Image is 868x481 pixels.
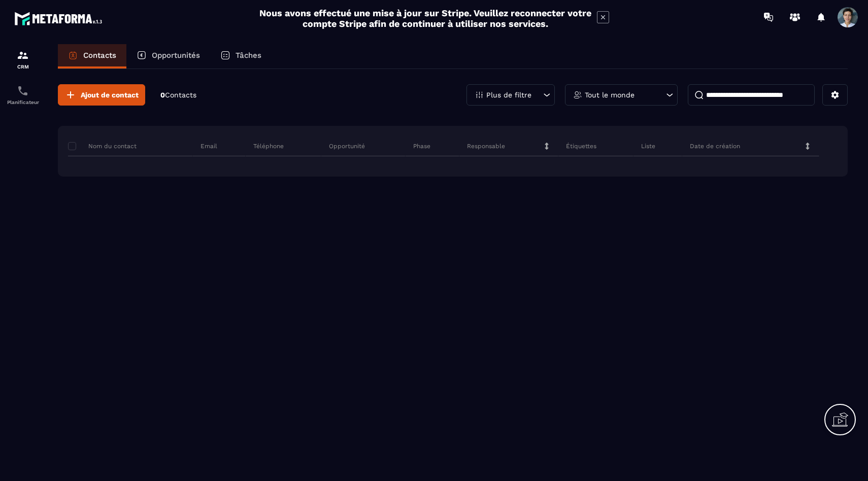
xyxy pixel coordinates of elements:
span: Contacts [165,91,196,99]
p: Contacts [83,51,116,60]
p: Nom du contact [68,142,137,150]
button: Ajout de contact [58,84,145,106]
p: Liste [641,142,655,150]
p: Tout le monde [585,91,635,98]
p: Date de création [690,142,740,150]
p: Responsable [467,142,505,150]
img: formation [17,49,29,61]
a: Contacts [58,44,126,68]
p: Opportunité [329,142,365,150]
p: Téléphone [253,142,284,150]
h2: Nous avons effectué une mise à jour sur Stripe. Veuillez reconnecter votre compte Stripe afin de ... [259,8,592,29]
p: Opportunités [152,51,200,60]
p: Email [201,142,217,150]
p: Planificateur [3,99,43,105]
p: Étiquettes [566,142,596,150]
p: CRM [3,64,43,70]
a: Opportunités [126,44,210,68]
a: schedulerschedulerPlanificateur [3,77,43,113]
a: Tâches [210,44,272,68]
span: Ajout de contact [81,90,139,100]
img: scheduler [17,85,29,97]
p: Phase [413,142,430,150]
a: formationformationCRM [3,42,43,77]
p: Plus de filtre [486,91,531,98]
p: 0 [160,90,196,100]
img: logo [14,9,106,28]
p: Tâches [236,51,261,60]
